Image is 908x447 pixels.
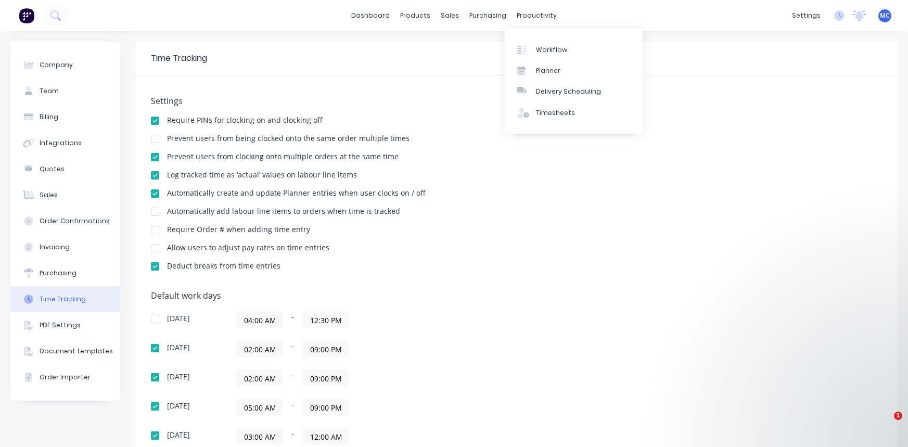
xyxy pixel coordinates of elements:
a: dashboard [346,8,395,23]
div: Integrations [40,138,82,148]
div: Deduct breaks from time entries [167,262,280,270]
div: Log tracked time as ‘actual’ values on labour line items [167,171,357,178]
a: Planner [505,60,643,81]
div: Invoicing [40,242,70,252]
input: Start [237,428,283,444]
div: settings [787,8,826,23]
div: Automatically add labour line items to orders when time is tracked [167,208,400,215]
div: Purchasing [40,269,76,278]
img: Factory [19,8,34,23]
button: Purchasing [10,260,120,286]
div: Allow users to adjust pay rates on time entries [167,244,329,251]
div: Planner [536,66,560,75]
div: Document templates [40,347,113,356]
button: Quotes [10,156,120,182]
div: [DATE] [167,373,190,380]
div: Billing [40,112,58,122]
a: Delivery Scheduling [505,81,643,102]
button: Billing [10,104,120,130]
button: Integrations [10,130,120,156]
div: - [236,311,496,328]
input: Start [237,341,283,356]
input: Start [237,399,283,415]
div: sales [436,8,464,23]
h5: Default work days [151,291,882,301]
div: Time Tracking [40,295,86,304]
iframe: Intercom live chat [873,412,898,437]
div: products [395,8,436,23]
div: PDF Settings [40,321,81,330]
div: Require Order # when adding time entry [167,226,310,233]
div: productivity [511,8,562,23]
div: Automatically create and update Planner entries when user clocks on / off [167,189,426,197]
div: Prevent users from clocking onto multiple orders at the same time [167,153,399,160]
div: Prevent users from being clocked onto the same order multiple times [167,135,410,142]
a: Timesheets [505,103,643,123]
div: - [236,428,496,444]
input: Start [237,312,283,327]
span: 1 [894,412,902,420]
div: Time Tracking [151,52,207,65]
div: [DATE] [167,431,190,439]
div: [DATE] [167,315,190,322]
div: Sales [40,190,58,200]
div: - [236,369,496,386]
div: Delivery Scheduling [536,87,601,96]
button: Invoicing [10,234,120,260]
div: Team [40,86,59,96]
div: Company [40,60,73,70]
div: Order Confirmations [40,216,110,226]
input: Finish [303,428,349,444]
button: Company [10,52,120,78]
input: Finish [303,370,349,386]
button: Order Importer [10,364,120,390]
button: Team [10,78,120,104]
input: Finish [303,312,349,327]
div: [DATE] [167,402,190,410]
button: Order Confirmations [10,208,120,234]
input: Finish [303,341,349,356]
div: Require PINs for clocking on and clocking off [167,117,323,124]
div: - [236,399,496,415]
button: PDF Settings [10,312,120,338]
input: Start [237,370,283,386]
input: Finish [303,399,349,415]
span: MC [880,11,890,20]
div: Order Importer [40,373,91,382]
div: Workflow [536,45,567,55]
div: purchasing [464,8,511,23]
div: - [236,340,496,357]
button: Document templates [10,338,120,364]
div: Quotes [40,164,65,174]
h5: Settings [151,96,882,106]
button: Time Tracking [10,286,120,312]
div: [DATE] [167,344,190,351]
div: Timesheets [536,108,575,118]
a: Workflow [505,39,643,60]
button: Sales [10,182,120,208]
